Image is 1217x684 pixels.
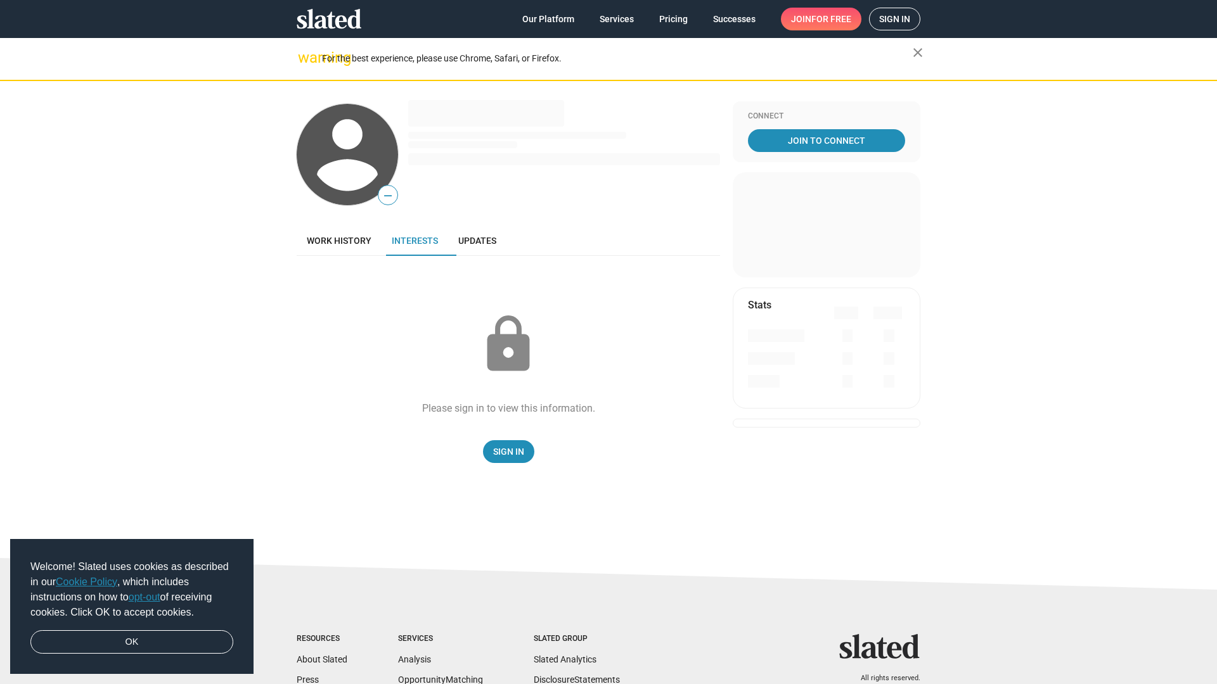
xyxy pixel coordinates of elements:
div: cookieconsent [10,539,254,674]
a: Joinfor free [781,8,861,30]
span: Join To Connect [750,129,903,152]
a: Sign In [483,440,534,463]
span: Updates [458,236,496,246]
mat-icon: warning [298,50,313,65]
span: Work history [307,236,371,246]
a: dismiss cookie message [30,630,233,654]
a: Updates [448,225,506,256]
a: opt-out [129,592,160,602]
span: Sign in [879,8,910,30]
div: Slated Group [534,634,620,644]
span: — [378,187,397,204]
mat-icon: lock [477,313,540,376]
span: Sign In [493,440,524,463]
span: Welcome! Slated uses cookies as described in our , which includes instructions on how to of recei... [30,559,233,620]
a: Services [589,8,644,30]
span: Services [600,8,634,30]
a: Cookie Policy [56,576,117,587]
div: Please sign in to view this information. [422,402,595,415]
span: Our Platform [522,8,574,30]
span: for free [811,8,851,30]
div: For the best experience, please use Chrome, Safari, or Firefox. [322,50,913,67]
a: Join To Connect [748,129,905,152]
mat-icon: close [910,45,925,60]
div: Resources [297,634,347,644]
a: Pricing [649,8,698,30]
span: Pricing [659,8,688,30]
a: Successes [703,8,766,30]
div: Services [398,634,483,644]
a: Slated Analytics [534,654,596,664]
a: Interests [382,225,448,256]
span: Join [791,8,851,30]
a: Work history [297,225,382,256]
div: Connect [748,111,905,122]
span: Successes [713,8,756,30]
a: About Slated [297,654,347,664]
mat-card-title: Stats [748,298,771,312]
a: Sign in [869,8,920,30]
a: Our Platform [512,8,584,30]
a: Analysis [398,654,431,664]
span: Interests [392,236,438,246]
